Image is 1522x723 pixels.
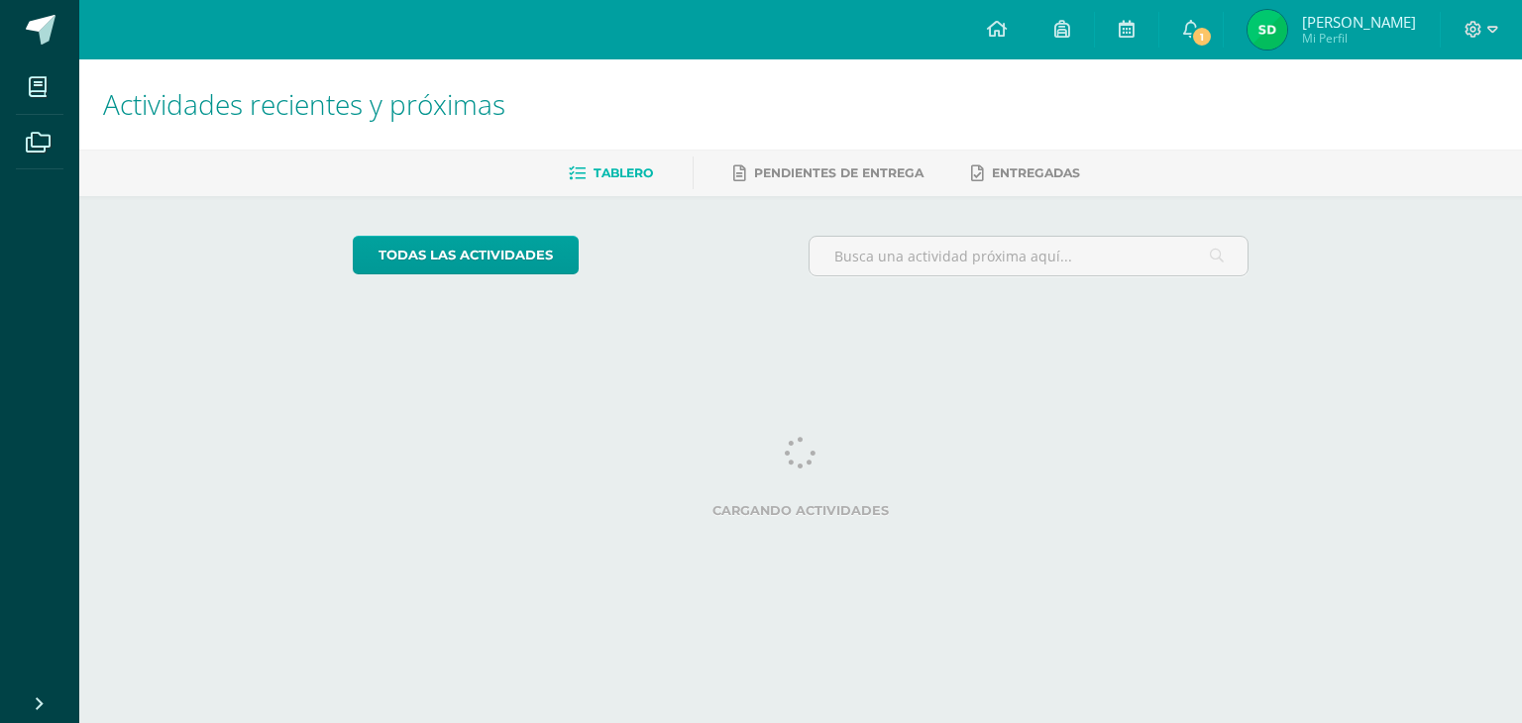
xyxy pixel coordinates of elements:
[971,157,1080,189] a: Entregadas
[594,165,653,180] span: Tablero
[353,503,1250,518] label: Cargando actividades
[353,236,579,274] a: todas las Actividades
[810,237,1249,275] input: Busca una actividad próxima aquí...
[103,85,505,123] span: Actividades recientes y próximas
[1302,12,1416,32] span: [PERSON_NAME]
[992,165,1080,180] span: Entregadas
[1248,10,1287,50] img: 324bb892814eceb0f5012498de3a169f.png
[733,157,924,189] a: Pendientes de entrega
[754,165,924,180] span: Pendientes de entrega
[569,157,653,189] a: Tablero
[1191,26,1213,48] span: 1
[1302,30,1416,47] span: Mi Perfil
